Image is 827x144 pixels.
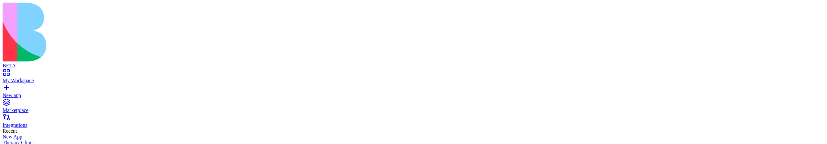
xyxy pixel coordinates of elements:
span: Recent [3,128,17,134]
div: Integrations [3,122,824,128]
a: My Workspace [3,72,824,83]
a: BETA [3,57,824,69]
a: New app [3,87,824,98]
div: My Workspace [3,78,824,83]
div: New app [3,93,824,98]
div: Marketplace [3,107,824,113]
a: Marketplace [3,102,824,113]
img: logo [3,3,262,61]
div: BETA [3,63,824,69]
a: New App [3,134,824,140]
a: Integrations [3,116,824,128]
